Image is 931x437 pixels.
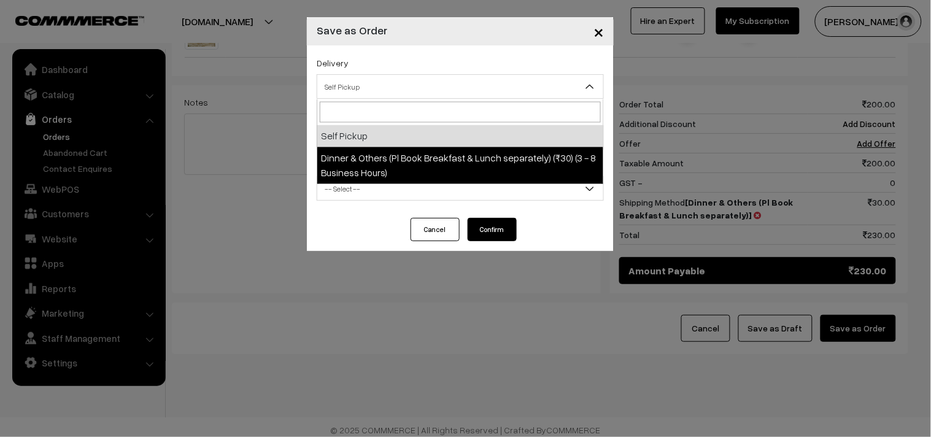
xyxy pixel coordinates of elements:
li: Self Pickup [317,125,603,147]
span: Self Pickup [317,76,603,98]
button: Confirm [468,218,517,241]
span: Self Pickup [317,74,604,99]
h4: Save as Order [317,22,387,39]
span: -- Select -- [317,178,603,199]
span: × [593,20,604,42]
button: Close [584,12,614,50]
li: Dinner & Others (Pl Book Breakfast & Lunch separately) (₹30) (3 - 8 Business Hours) [317,147,603,184]
label: Delivery [317,56,349,69]
span: -- Select -- [317,176,604,201]
button: Cancel [411,218,460,241]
